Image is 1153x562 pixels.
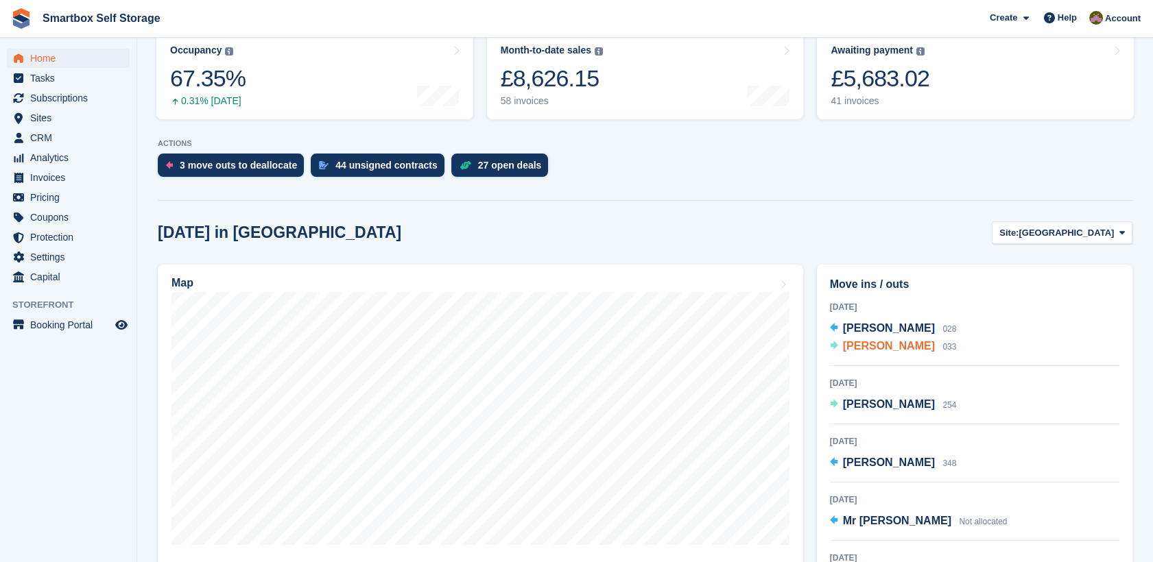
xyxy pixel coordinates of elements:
[156,32,473,119] a: Occupancy 67.35% 0.31% [DATE]
[11,8,32,29] img: stora-icon-8386f47178a22dfd0bd8f6a31ec36ba5ce8667c1dd55bd0f319d3a0aa187defe.svg
[595,47,603,56] img: icon-info-grey-7440780725fd019a000dd9b08b2336e03edf1995a4989e88bcd33f0948082b44.svg
[451,154,556,184] a: 27 open deals
[158,154,311,184] a: 3 move outs to deallocate
[170,45,222,56] div: Occupancy
[7,168,130,187] a: menu
[830,396,957,414] a: [PERSON_NAME] 254
[992,221,1132,244] button: Site: [GEOGRAPHIC_DATA]
[942,342,956,352] span: 033
[30,188,112,207] span: Pricing
[225,47,233,56] img: icon-info-grey-7440780725fd019a000dd9b08b2336e03edf1995a4989e88bcd33f0948082b44.svg
[478,160,542,171] div: 27 open deals
[30,267,112,286] span: Capital
[843,322,935,334] span: [PERSON_NAME]
[7,247,130,267] a: menu
[1019,226,1114,240] span: [GEOGRAPHIC_DATA]
[7,148,130,167] a: menu
[7,228,130,247] a: menu
[830,513,1008,530] a: Mr [PERSON_NAME] Not allocated
[319,161,329,169] img: contract_signature_icon-13c848040528278c33f63329250d36e43548de30e8caae1d1a13099fd9432cc5.svg
[7,69,130,88] a: menu
[830,320,957,338] a: [PERSON_NAME] 028
[830,377,1119,389] div: [DATE]
[7,208,130,227] a: menu
[999,226,1019,240] span: Site:
[180,160,297,171] div: 3 move outs to deallocate
[158,223,401,242] h2: [DATE] in [GEOGRAPHIC_DATA]
[7,88,130,108] a: menu
[843,456,935,468] span: [PERSON_NAME]
[831,45,913,56] div: Awaiting payment
[30,88,112,108] span: Subscriptions
[843,398,935,410] span: [PERSON_NAME]
[830,276,1119,293] h2: Move ins / outs
[30,315,112,334] span: Booking Portal
[830,454,957,472] a: [PERSON_NAME] 348
[30,247,112,267] span: Settings
[1089,11,1103,25] img: Kayleigh Devlin
[158,139,1132,148] p: ACTIONS
[830,301,1119,313] div: [DATE]
[1058,11,1077,25] span: Help
[30,128,112,147] span: CRM
[30,228,112,247] span: Protection
[30,168,112,187] span: Invoices
[30,69,112,88] span: Tasks
[916,47,925,56] img: icon-info-grey-7440780725fd019a000dd9b08b2336e03edf1995a4989e88bcd33f0948082b44.svg
[335,160,438,171] div: 44 unsigned contracts
[7,188,130,207] a: menu
[501,64,603,93] div: £8,626.15
[487,32,804,119] a: Month-to-date sales £8,626.15 58 invoices
[942,400,956,410] span: 254
[942,459,956,468] span: 348
[843,515,951,526] span: Mr [PERSON_NAME]
[30,108,112,127] span: Sites
[990,11,1017,25] span: Create
[843,340,935,352] span: [PERSON_NAME]
[501,45,591,56] div: Month-to-date sales
[113,317,130,333] a: Preview store
[170,64,246,93] div: 67.35%
[7,315,130,334] a: menu
[30,148,112,167] span: Analytics
[30,208,112,227] span: Coupons
[166,161,173,169] img: move_outs_to_deallocate_icon-f764333ba52eb49d3ac5e1228854f67142a1ed5810a6f6cc68b1a99e826820c5.svg
[830,493,1119,506] div: [DATE]
[831,64,929,93] div: £5,683.02
[37,7,166,29] a: Smartbox Self Storage
[12,298,136,312] span: Storefront
[830,435,1119,448] div: [DATE]
[7,267,130,286] a: menu
[7,108,130,127] a: menu
[7,128,130,147] a: menu
[959,517,1007,526] span: Not allocated
[942,324,956,334] span: 028
[30,49,112,68] span: Home
[311,154,451,184] a: 44 unsigned contracts
[817,32,1134,119] a: Awaiting payment £5,683.02 41 invoices
[830,338,957,356] a: [PERSON_NAME] 033
[1105,12,1141,25] span: Account
[170,95,246,107] div: 0.31% [DATE]
[171,277,193,289] h2: Map
[460,160,471,170] img: deal-1b604bf984904fb50ccaf53a9ad4b4a5d6e5aea283cecdc64d6e3604feb123c2.svg
[831,95,929,107] div: 41 invoices
[501,95,603,107] div: 58 invoices
[7,49,130,68] a: menu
